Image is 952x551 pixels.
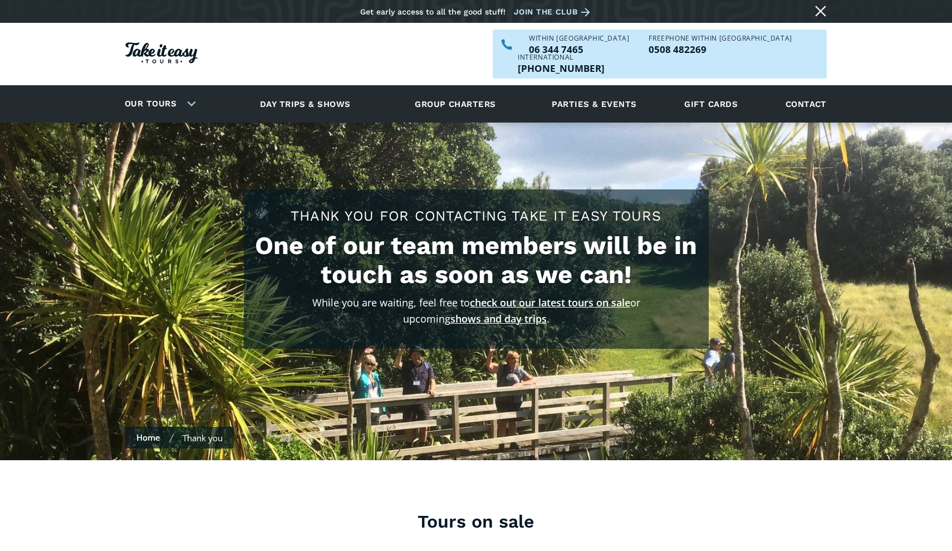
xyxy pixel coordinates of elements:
a: Our tours [116,91,185,117]
a: Day trips & shows [246,89,365,119]
a: Homepage [125,37,198,72]
div: Our tours [111,89,204,119]
p: [PHONE_NUMBER] [518,64,605,73]
div: International [518,54,605,61]
p: While you are waiting, feel free to or upcoming . [295,295,657,327]
a: Close message [812,2,830,20]
a: Parties & events [546,89,642,119]
a: Join the club [514,5,594,19]
a: Call us within NZ on 063447465 [529,45,629,54]
div: Thank you [183,432,223,443]
a: check out our latest tours on sale [470,296,630,309]
a: Gift cards [679,89,743,119]
div: Get early access to all the good stuff! [360,7,506,16]
a: shows and day trips [450,312,547,325]
a: Call us outside of NZ on +6463447465 [518,64,605,73]
div: WITHIN [GEOGRAPHIC_DATA] [529,35,629,42]
h1: Thank you for contacting Take It Easy Tours [255,206,698,226]
p: 06 344 7465 [529,45,629,54]
nav: breadcrumbs [125,427,234,448]
div: Freephone WITHIN [GEOGRAPHIC_DATA] [649,35,792,42]
a: Home [136,432,160,443]
h3: Tours on sale [125,510,827,533]
img: Take it easy Tours logo [125,42,198,64]
a: Contact [780,89,832,119]
h2: One of our team members will be in touch as soon as we can! [255,231,698,289]
p: 0508 482269 [649,45,792,54]
a: Group charters [401,89,509,119]
a: Call us freephone within NZ on 0508482269 [649,45,792,54]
